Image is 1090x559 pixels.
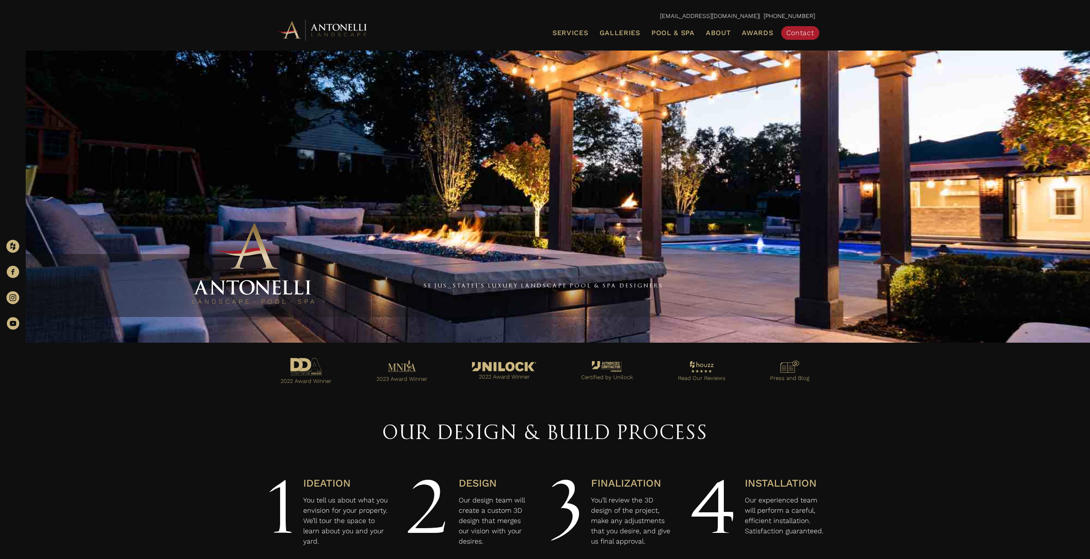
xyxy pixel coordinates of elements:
span: About [706,30,731,36]
a: Pool & Spa [648,27,698,39]
a: Contact [781,26,819,40]
span: Services [552,30,588,36]
a: Awards [738,27,776,39]
img: Houzz [6,240,19,253]
span: 2 [407,464,448,551]
a: [EMAIL_ADDRESS][DOMAIN_NAME] [660,12,759,19]
span: Awards [742,29,773,37]
p: You tell us about what you envision for your property. We’ll tour the space to learn about you an... [303,495,393,547]
a: Go to https://antonellilandscape.com/pool-and-spa/executive-sweet/ [267,356,346,389]
span: Installation [745,477,817,489]
span: Contact [786,29,814,37]
span: Design [459,477,497,489]
a: SE [US_STATE]'s Luxury Landscape Pool & Spa Designers [424,282,663,289]
a: Go to https://antonellilandscape.com/press-media/ [756,359,824,386]
img: Antonelli Horizontal Logo [275,18,370,42]
span: 3 [548,464,585,551]
a: Galleries [596,27,644,39]
p: Our experienced team will perform a careful, efficient installation. Satisfaction guaranteed. [745,495,824,536]
a: About [702,27,735,39]
span: Our Design & Build Process [382,421,708,444]
p: | [PHONE_NUMBER] [275,11,815,22]
span: Ideation [303,477,351,489]
span: Pool & Spa [651,29,695,37]
span: Galleries [600,29,640,37]
span: Finalization [591,477,661,489]
a: Services [549,27,592,39]
img: Antonelli Stacked Logo [189,220,317,308]
a: Go to https://antonellilandscape.com/featured-projects/the-white-house/ [458,360,550,384]
a: Go to https://antonellilandscape.com/pool-and-spa/dont-stop-believing/ [362,358,441,387]
p: You’ll review the 3D design of the project, make any adjustments that you desire, and give us fin... [591,495,674,547]
span: 4 [689,464,737,551]
p: Our design team will create a custom 3D design that merges our vision with your desires. [459,495,533,547]
span: 1 [267,464,297,551]
a: Go to https://www.houzz.com/professionals/landscape-architects-and-landscape-designers/antonelli-... [664,359,739,386]
a: Go to https://antonellilandscape.com/unilock-authorized-contractor/ [567,359,647,385]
